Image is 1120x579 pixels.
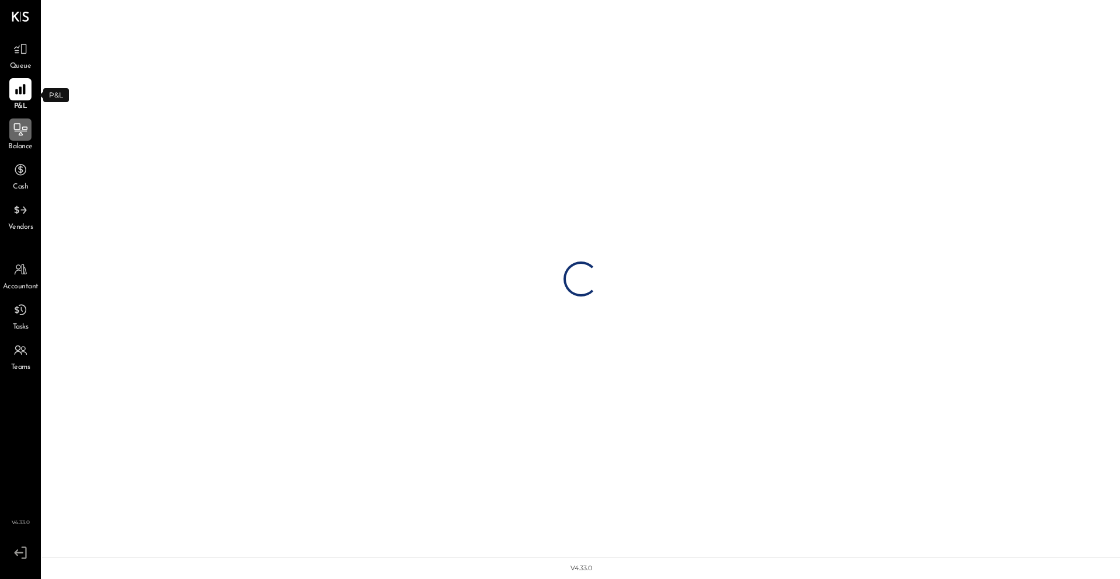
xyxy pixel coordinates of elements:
[13,182,28,193] span: Cash
[1,118,40,152] a: Balance
[1,38,40,72] a: Queue
[3,282,38,292] span: Accountant
[1,339,40,373] a: Teams
[8,222,33,233] span: Vendors
[1,259,40,292] a: Accountant
[570,564,592,573] div: v 4.33.0
[11,362,30,373] span: Teams
[1,299,40,333] a: Tasks
[8,142,33,152] span: Balance
[13,322,29,333] span: Tasks
[14,102,27,112] span: P&L
[43,88,69,102] div: P&L
[1,199,40,233] a: Vendors
[1,159,40,193] a: Cash
[10,61,32,72] span: Queue
[1,78,40,112] a: P&L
